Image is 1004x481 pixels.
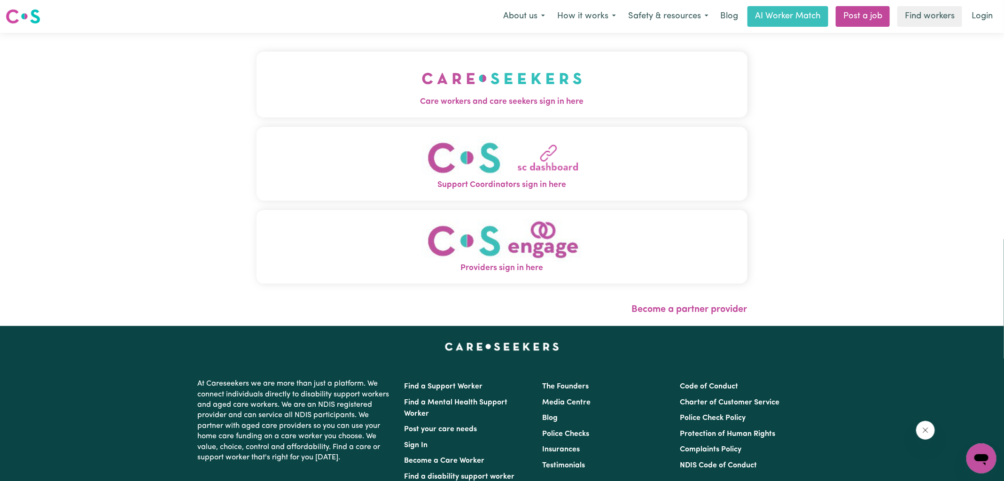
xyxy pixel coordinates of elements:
a: Find a disability support worker [405,473,515,481]
button: Providers sign in here [257,210,747,284]
a: Careseekers home page [445,343,559,350]
a: Blog [542,414,558,422]
a: Become a Care Worker [405,457,485,465]
a: Insurances [542,446,580,453]
a: Police Checks [542,430,589,438]
iframe: Close message [916,421,935,440]
button: About us [497,7,551,26]
a: Post your care needs [405,426,477,433]
iframe: Button to launch messaging window [966,443,996,473]
a: Post a job [836,6,890,27]
a: Code of Conduct [680,383,738,390]
a: Find workers [897,6,962,27]
button: How it works [551,7,622,26]
a: Testimonials [542,462,585,469]
img: Careseekers logo [6,8,40,25]
span: Support Coordinators sign in here [257,179,747,191]
a: Login [966,6,998,27]
a: AI Worker Match [747,6,828,27]
a: Blog [715,6,744,27]
a: Protection of Human Rights [680,430,775,438]
a: Find a Support Worker [405,383,483,390]
a: The Founders [542,383,589,390]
span: Care workers and care seekers sign in here [257,96,747,108]
button: Care workers and care seekers sign in here [257,52,747,117]
button: Safety & resources [622,7,715,26]
a: Become a partner provider [632,305,747,314]
a: Find a Mental Health Support Worker [405,399,508,418]
span: Providers sign in here [257,262,747,274]
a: Complaints Policy [680,446,741,453]
p: At Careseekers we are more than just a platform. We connect individuals directly to disability su... [198,375,393,466]
span: Need any help? [6,7,57,14]
a: Police Check Policy [680,414,746,422]
a: Careseekers logo [6,6,40,27]
a: Media Centre [542,399,591,406]
a: Sign In [405,442,428,449]
button: Support Coordinators sign in here [257,127,747,201]
a: NDIS Code of Conduct [680,462,757,469]
a: Charter of Customer Service [680,399,779,406]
